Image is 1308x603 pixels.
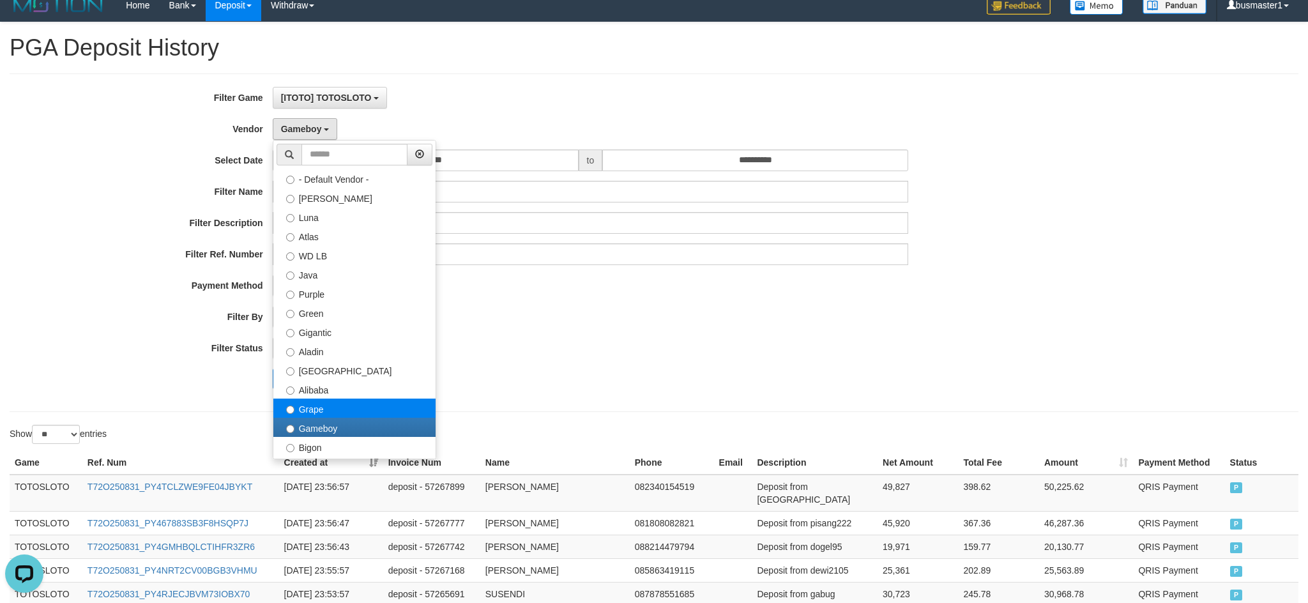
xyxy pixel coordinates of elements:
[286,310,294,318] input: Green
[273,379,436,399] label: Alibaba
[273,456,436,475] label: Allstar
[273,360,436,379] label: [GEOGRAPHIC_DATA]
[87,589,250,599] a: T72O250831_PY4RJECJBVM73IOBX70
[959,558,1039,582] td: 202.89
[959,535,1039,558] td: 159.77
[878,475,958,512] td: 49,827
[5,5,43,43] button: Open LiveChat chat widget
[1230,519,1243,530] span: PAID
[878,451,958,475] th: Net Amount
[579,149,603,171] span: to
[273,245,436,264] label: WD LB
[959,451,1039,475] th: Total Fee
[10,511,82,535] td: TOTOSLOTO
[286,367,294,376] input: [GEOGRAPHIC_DATA]
[480,535,630,558] td: [PERSON_NAME]
[273,188,436,207] label: [PERSON_NAME]
[286,214,294,222] input: Luna
[630,451,714,475] th: Phone
[273,322,436,341] label: Gigantic
[630,511,714,535] td: 081808082821
[1230,542,1243,553] span: PAID
[1039,535,1133,558] td: 20,130.77
[286,406,294,414] input: Grape
[480,451,630,475] th: Name
[480,511,630,535] td: [PERSON_NAME]
[383,475,480,512] td: deposit - 57267899
[1230,590,1243,600] span: PAID
[279,511,383,535] td: [DATE] 23:56:47
[630,535,714,558] td: 088214479794
[752,535,878,558] td: Deposit from dogel95
[286,329,294,337] input: Gigantic
[87,542,255,552] a: T72O250831_PY4GMHBQLCTIHFR3ZR6
[281,124,322,134] span: Gameboy
[273,418,436,437] label: Gameboy
[10,35,1298,61] h1: PGA Deposit History
[959,475,1039,512] td: 398.62
[279,535,383,558] td: [DATE] 23:56:43
[286,348,294,356] input: Aladin
[714,451,752,475] th: Email
[273,226,436,245] label: Atlas
[273,284,436,303] label: Purple
[1133,535,1224,558] td: QRIS Payment
[273,264,436,284] label: Java
[1039,558,1133,582] td: 25,563.89
[1230,482,1243,493] span: PAID
[383,558,480,582] td: deposit - 57267168
[1133,475,1224,512] td: QRIS Payment
[383,451,480,475] th: Invoice Num
[286,386,294,395] input: Alibaba
[959,511,1039,535] td: 367.36
[87,565,257,576] a: T72O250831_PY4NRT2CV00BGB3VHMU
[10,425,107,444] label: Show entries
[273,341,436,360] label: Aladin
[1230,566,1243,577] span: PAID
[10,451,82,475] th: Game
[10,535,82,558] td: TOTOSLOTO
[1133,558,1224,582] td: QRIS Payment
[1225,451,1298,475] th: Status
[286,195,294,203] input: [PERSON_NAME]
[87,482,252,492] a: T72O250831_PY4TCLZWE9FE04JBYKT
[286,291,294,299] input: Purple
[752,511,878,535] td: Deposit from pisang222
[752,451,878,475] th: Description
[273,303,436,322] label: Green
[752,558,878,582] td: Deposit from dewi2105
[273,87,388,109] button: [ITOTO] TOTOSLOTO
[87,518,248,528] a: T72O250831_PY467883SB3F8HSQP7J
[1039,475,1133,512] td: 50,225.62
[32,425,80,444] select: Showentries
[273,399,436,418] label: Grape
[383,511,480,535] td: deposit - 57267777
[273,207,436,226] label: Luna
[279,451,383,475] th: Created at: activate to sort column ascending
[279,558,383,582] td: [DATE] 23:55:57
[480,558,630,582] td: [PERSON_NAME]
[10,475,82,512] td: TOTOSLOTO
[286,425,294,433] input: Gameboy
[480,475,630,512] td: [PERSON_NAME]
[383,535,480,558] td: deposit - 57267742
[878,558,958,582] td: 25,361
[752,475,878,512] td: Deposit from [GEOGRAPHIC_DATA]
[279,475,383,512] td: [DATE] 23:56:57
[286,233,294,241] input: Atlas
[82,451,279,475] th: Ref. Num
[281,93,372,103] span: [ITOTO] TOTOSLOTO
[1133,451,1224,475] th: Payment Method
[286,444,294,452] input: Bigon
[286,271,294,280] input: Java
[273,118,338,140] button: Gameboy
[273,437,436,456] label: Bigon
[286,176,294,184] input: - Default Vendor -
[878,535,958,558] td: 19,971
[1039,511,1133,535] td: 46,287.36
[286,252,294,261] input: WD LB
[630,475,714,512] td: 082340154519
[878,511,958,535] td: 45,920
[630,558,714,582] td: 085863419115
[1133,511,1224,535] td: QRIS Payment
